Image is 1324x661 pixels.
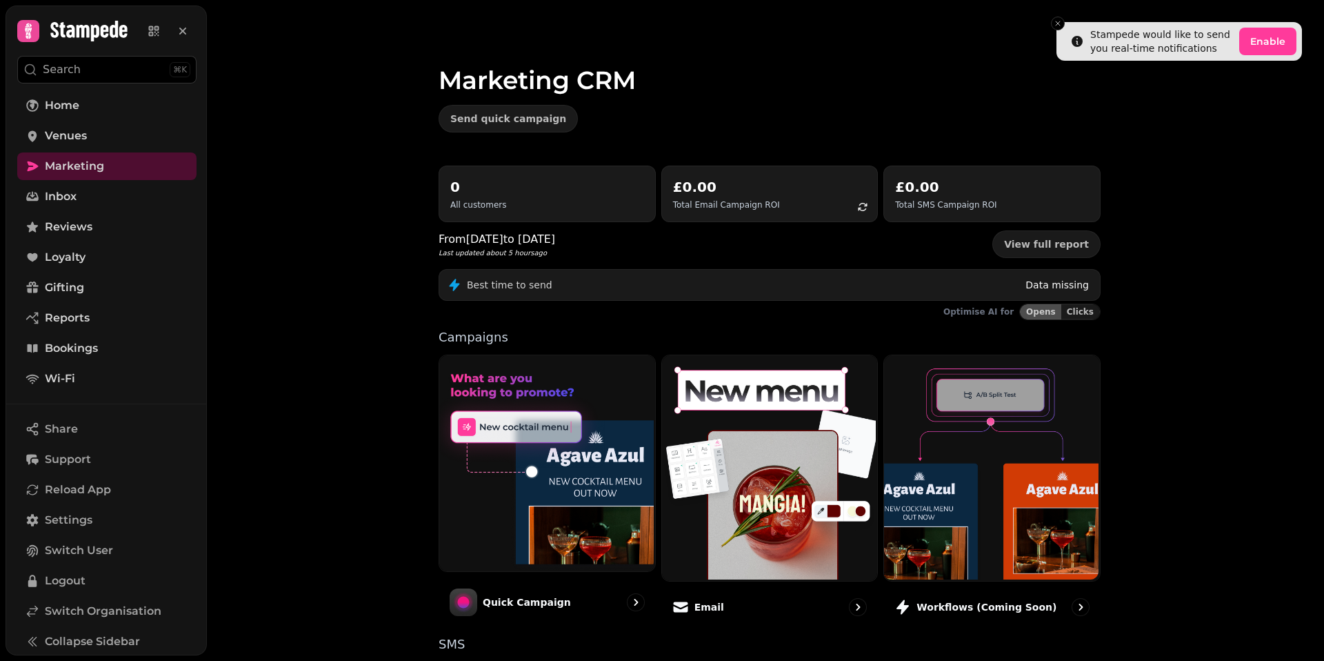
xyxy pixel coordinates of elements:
[45,279,84,296] span: Gifting
[17,244,197,271] a: Loyalty
[1025,278,1089,292] p: Data missing
[17,274,197,302] a: Gifting
[17,446,197,473] button: Support
[661,355,879,627] a: EmailEmail
[45,219,92,235] span: Reviews
[17,476,197,504] button: Reload App
[43,61,81,78] p: Search
[45,421,78,437] span: Share
[45,633,140,650] span: Collapse Sidebar
[851,195,874,219] button: refresh
[1239,28,1296,55] button: Enable
[1067,308,1094,316] span: Clicks
[439,33,1101,94] h1: Marketing CRM
[439,231,555,248] p: From [DATE] to [DATE]
[467,278,552,292] p: Best time to send
[1020,304,1061,319] button: Opens
[17,506,197,534] a: Settings
[45,310,90,326] span: Reports
[661,354,876,580] img: Email
[673,199,780,210] p: Total Email Campaign ROI
[45,451,91,468] span: Support
[45,482,111,498] span: Reload App
[17,183,197,210] a: Inbox
[17,365,197,393] a: Wi-Fi
[170,62,190,77] div: ⌘K
[883,354,1099,580] img: Workflows (coming soon)
[438,354,654,570] img: Quick Campaign
[45,249,86,266] span: Loyalty
[17,598,197,625] a: Switch Organisation
[17,537,197,564] button: Switch User
[45,573,86,589] span: Logout
[450,177,506,197] h2: 0
[45,512,92,529] span: Settings
[17,415,197,443] button: Share
[483,595,571,609] p: Quick Campaign
[895,199,996,210] p: Total SMS Campaign ROI
[439,105,578,132] button: Send quick campaign
[1026,308,1056,316] span: Opens
[45,188,77,205] span: Inbox
[943,306,1014,317] p: Optimise AI for
[694,600,724,614] p: Email
[17,304,197,332] a: Reports
[439,638,1101,651] p: SMS
[673,177,780,197] h2: £0.00
[916,600,1056,614] p: Workflows (coming soon)
[45,128,87,144] span: Venues
[1061,304,1100,319] button: Clicks
[17,122,197,150] a: Venues
[45,542,113,559] span: Switch User
[17,56,197,83] button: Search⌘K
[439,331,1101,344] p: Campaigns
[45,371,75,387] span: Wi-Fi
[439,248,555,258] p: Last updated about 5 hours ago
[45,158,104,175] span: Marketing
[439,355,656,627] a: Quick CampaignQuick Campaign
[17,628,197,655] button: Collapse Sidebar
[17,92,197,119] a: Home
[45,97,79,114] span: Home
[1051,17,1065,30] button: Close toast
[1074,600,1087,614] svg: go to
[450,199,506,210] p: All customers
[883,355,1101,627] a: Workflows (coming soon)Workflows (coming soon)
[17,213,197,241] a: Reviews
[17,152,197,180] a: Marketing
[895,177,996,197] h2: £0.00
[450,114,566,124] span: Send quick campaign
[17,335,197,362] a: Bookings
[992,230,1101,258] a: View full report
[45,340,98,357] span: Bookings
[1090,28,1234,55] div: Stampede would like to send you real-time notifications
[17,567,197,595] button: Logout
[851,600,865,614] svg: go to
[45,603,161,620] span: Switch Organisation
[629,595,643,609] svg: go to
